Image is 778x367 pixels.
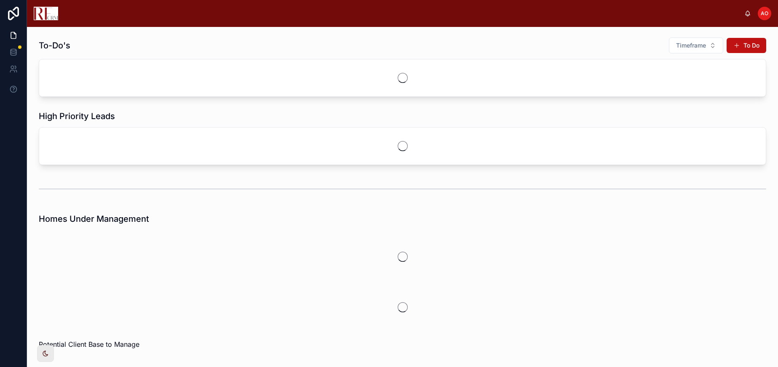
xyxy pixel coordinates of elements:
[676,41,706,50] span: Timeframe
[39,40,70,51] h1: To-Do's
[727,38,766,53] button: To Do
[39,213,149,225] h1: Homes Under Management
[34,7,58,20] img: App logo
[39,339,139,349] span: Potential Client Base to Manage
[761,10,768,17] span: AO
[65,12,744,15] div: scrollable content
[669,37,723,53] button: Select Button
[39,110,115,122] h1: High Priority Leads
